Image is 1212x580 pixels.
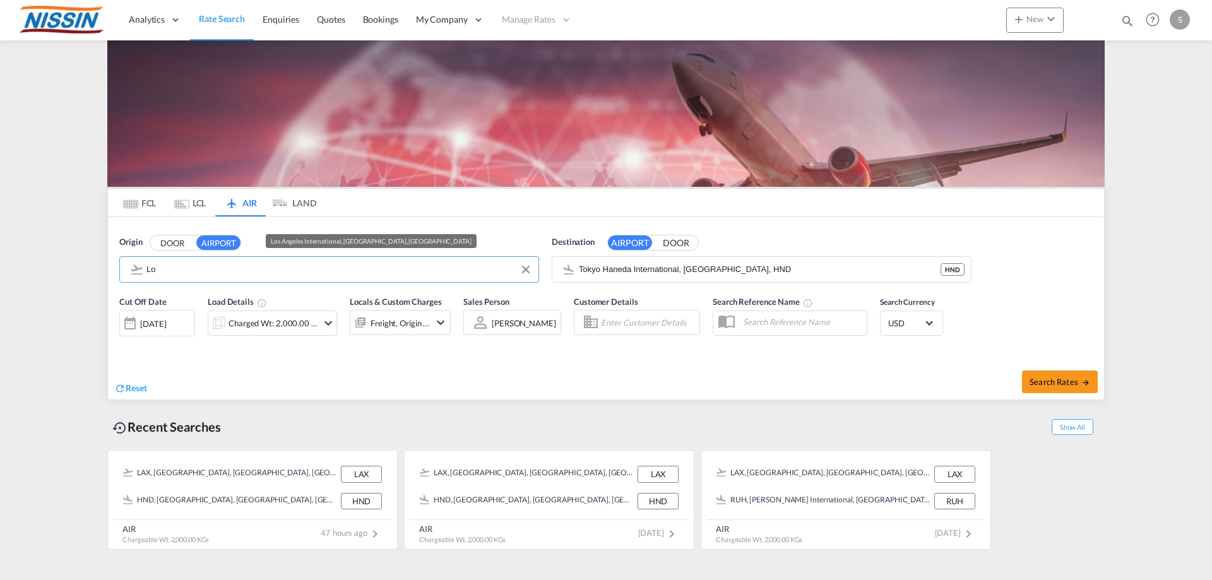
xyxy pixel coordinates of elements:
md-icon: icon-refresh [114,382,126,394]
div: [DATE] [119,310,195,336]
span: Bookings [363,14,398,25]
md-input-container: Tokyo Haneda International, Tokyo, HND [552,257,971,282]
md-icon: icon-magnify [1120,14,1134,28]
div: HND, Tokyo Haneda International, Tokyo, Japan, Greater China & Far East Asia, Asia Pacific [123,493,338,509]
input: Search by Airport [146,260,532,279]
img: Airfreight+BACKGROUD.png [107,40,1105,187]
recent-search-card: LAX, [GEOGRAPHIC_DATA], [GEOGRAPHIC_DATA], [GEOGRAPHIC_DATA], [GEOGRAPHIC_DATA], [GEOGRAPHIC_DATA... [701,450,991,550]
md-input-container: Los Angeles International, Los Angeles, LAX [120,257,538,282]
button: icon-plus 400-fgNewicon-chevron-down [1006,8,1064,33]
div: LAX [638,466,679,482]
span: New [1011,14,1059,24]
md-tab-item: LAND [266,189,316,216]
div: Origin DOOR AIRPORT Los Angeles International, Los Angeles, LAXDestination AIRPORT DOOR Tokyo Han... [108,217,1104,399]
div: S [1170,9,1190,30]
span: Search Reference Name [713,297,813,307]
md-icon: icon-chevron-right [664,526,679,542]
span: Analytics [129,13,165,26]
div: icon-magnify [1120,14,1134,33]
input: Search Reference Name [737,312,867,331]
div: Freight Origin Destinationicon-chevron-down [350,310,451,335]
div: HND, Tokyo Haneda International, Tokyo, Japan, Greater China & Far East Asia, Asia Pacific [420,493,634,509]
md-datepicker: Select [119,335,129,352]
md-icon: Chargeable Weight [257,298,267,308]
span: My Company [416,13,468,26]
span: Chargeable Wt. 2,000.00 KGs [122,535,209,543]
div: icon-refreshReset [114,382,147,396]
button: AIRPORT [196,235,241,250]
div: LAX, Los Angeles International, Los Angeles, United States, North America, Americas [123,466,338,482]
span: Reset [126,382,147,393]
img: air_pod.svg [716,468,726,477]
span: Show All [1052,419,1093,435]
span: Destination [552,236,595,249]
div: LAX [934,466,975,482]
span: Search Rates [1030,377,1090,387]
span: 47 hours ago [321,528,383,538]
md-icon: icon-chevron-down [1043,11,1059,27]
img: air_pol.svg [123,495,133,504]
recent-search-card: LAX, [GEOGRAPHIC_DATA], [GEOGRAPHIC_DATA], [GEOGRAPHIC_DATA], [GEOGRAPHIC_DATA], [GEOGRAPHIC_DATA... [107,450,398,550]
div: RUH [934,493,975,509]
md-tab-item: FCL [114,189,165,216]
div: Help [1142,9,1170,32]
span: Sales Person [463,297,509,307]
button: AIRPORT [608,235,652,250]
div: HND [638,493,679,509]
recent-search-card: LAX, [GEOGRAPHIC_DATA], [GEOGRAPHIC_DATA], [GEOGRAPHIC_DATA], [GEOGRAPHIC_DATA], [GEOGRAPHIC_DATA... [404,450,694,550]
span: [DATE] [638,528,679,538]
span: Locals & Custom Charges [350,297,442,307]
span: Quotes [317,14,345,25]
div: HND [341,493,382,509]
span: Customer Details [574,297,638,307]
span: Manage Rates [502,13,555,26]
md-icon: icon-chevron-down [321,316,336,331]
img: air_pol.svg [420,495,429,504]
md-select: Sales Person: Sayaka N [490,314,557,332]
md-icon: icon-chevron-right [367,526,383,542]
md-icon: icon-airplane [224,196,239,205]
md-icon: icon-arrow-right [1081,378,1090,387]
md-pagination-wrapper: Use the left and right arrow keys to navigate between tabs [114,189,316,216]
img: air_pol.svg [716,495,726,504]
div: LAX, Los Angeles International, Los Angeles, United States, North America, Americas [420,466,634,482]
md-tab-item: AIR [215,189,266,216]
span: Rate Search [199,13,245,24]
span: Chargeable Wt. 2,000.00 KGs [419,535,506,543]
md-select: Select Currency: $ USDUnited States Dollar [887,314,936,332]
div: Charged Wt: 2,000.00 KG [229,314,318,332]
span: Origin [119,236,142,249]
md-icon: icon-chevron-right [961,526,976,542]
div: HND [941,263,965,276]
input: Search by Airport [579,260,941,279]
div: LAX [341,466,382,482]
div: Freight Origin Destination [371,314,430,332]
button: Clear Input [516,260,535,279]
div: LAX, Los Angeles International, Los Angeles, United States, North America, Americas [716,466,931,482]
div: AIR [122,523,209,535]
span: Chargeable Wt. 2,000.00 KGs [716,535,802,543]
md-icon: icon-backup-restore [112,420,128,435]
md-tab-item: LCL [165,189,215,216]
div: AIR [716,523,802,535]
span: [DATE] [935,528,976,538]
button: DOOR [150,235,194,250]
div: AIR [419,523,506,535]
span: Help [1142,9,1163,30]
span: USD [888,317,924,329]
div: RUH, King Khaled International, Riyadh, Saudi Arabia, Middle East, Middle East [716,493,931,509]
div: [PERSON_NAME] [492,318,556,328]
span: Search Currency [880,297,935,307]
input: Enter Customer Details [601,313,696,332]
md-icon: Your search will be saved by the below given name [803,298,813,308]
span: Cut Off Date [119,297,167,307]
span: Enquiries [263,14,299,25]
img: air_pod.svg [123,468,133,477]
md-icon: icon-plus 400-fg [1011,11,1026,27]
button: Search Ratesicon-arrow-right [1022,370,1098,393]
md-icon: icon-chevron-down [433,315,448,330]
div: [DATE] [140,318,166,329]
span: Load Details [208,297,267,307]
img: air_pod.svg [420,468,429,477]
div: Charged Wt: 2,000.00 KGicon-chevron-down [208,311,337,336]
